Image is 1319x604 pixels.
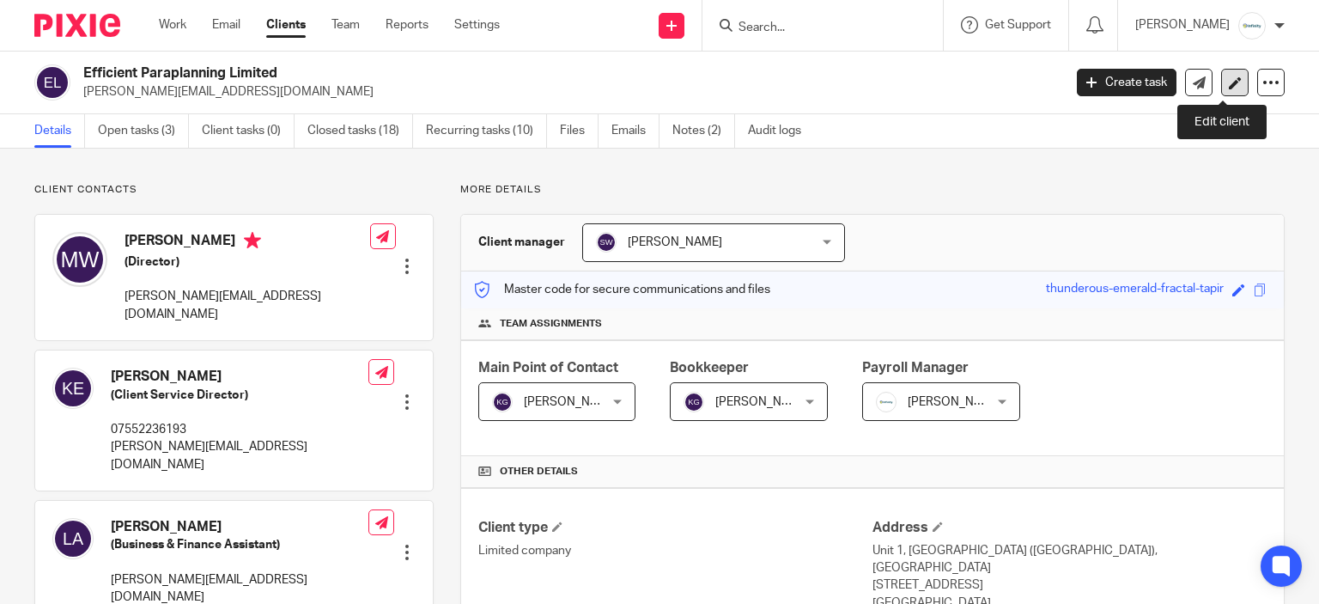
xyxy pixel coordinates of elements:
img: svg%3E [684,392,704,412]
i: Primary [244,232,261,249]
img: svg%3E [52,368,94,409]
img: Infinity%20Logo%20with%20Whitespace%20.png [1238,12,1266,40]
a: Closed tasks (18) [307,114,413,148]
img: svg%3E [52,232,107,287]
h4: [PERSON_NAME] [125,232,370,253]
span: [PERSON_NAME] [908,396,1002,408]
img: Pixie [34,14,120,37]
span: Payroll Manager [862,361,969,375]
h4: [PERSON_NAME] [111,518,368,536]
h2: Efficient Paraplanning Limited [83,64,858,82]
a: Settings [454,16,500,34]
p: Master code for secure communications and files [474,281,770,298]
a: Audit logs [748,114,814,148]
h5: (Client Service Director) [111,387,368,404]
a: Create task [1077,69,1176,96]
a: Notes (2) [672,114,735,148]
p: More details [460,183,1285,197]
span: Other details [500,465,578,479]
h5: (Director) [125,253,370,271]
a: Team [331,16,360,34]
a: Reports [386,16,429,34]
a: Work [159,16,186,34]
a: Clients [266,16,306,34]
span: Main Point of Contact [478,361,618,375]
img: svg%3E [492,392,513,412]
p: [STREET_ADDRESS] [872,577,1267,594]
img: svg%3E [52,518,94,559]
a: Details [34,114,85,148]
p: 07552236193 [111,421,368,438]
img: svg%3E [34,64,70,101]
p: [PERSON_NAME] [1135,16,1230,34]
h4: Client type [478,519,872,537]
h3: Client manager [478,234,565,251]
p: Unit 1, [GEOGRAPHIC_DATA] ([GEOGRAPHIC_DATA]), [GEOGRAPHIC_DATA] [872,542,1267,577]
a: Open tasks (3) [98,114,189,148]
div: thunderous-emerald-fractal-tapir [1046,280,1224,300]
p: Limited company [478,542,872,559]
span: [PERSON_NAME] [524,396,618,408]
img: Infinity%20Logo%20with%20Whitespace%20.png [876,392,897,412]
span: Get Support [985,19,1051,31]
span: [PERSON_NAME] [715,396,810,408]
img: svg%3E [596,232,617,253]
a: Recurring tasks (10) [426,114,547,148]
h4: [PERSON_NAME] [111,368,368,386]
a: Files [560,114,599,148]
span: Bookkeeper [670,361,749,375]
h5: (Business & Finance Assistant) [111,536,368,553]
h4: Address [872,519,1267,537]
p: [PERSON_NAME][EMAIL_ADDRESS][DOMAIN_NAME] [83,83,1051,101]
input: Search [737,21,891,36]
p: [PERSON_NAME][EMAIL_ADDRESS][DOMAIN_NAME] [111,438,368,473]
p: [PERSON_NAME][EMAIL_ADDRESS][DOMAIN_NAME] [125,288,370,323]
span: [PERSON_NAME] [628,236,722,248]
span: Team assignments [500,317,602,331]
a: Email [212,16,240,34]
p: Client contacts [34,183,434,197]
a: Client tasks (0) [202,114,295,148]
a: Emails [611,114,659,148]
